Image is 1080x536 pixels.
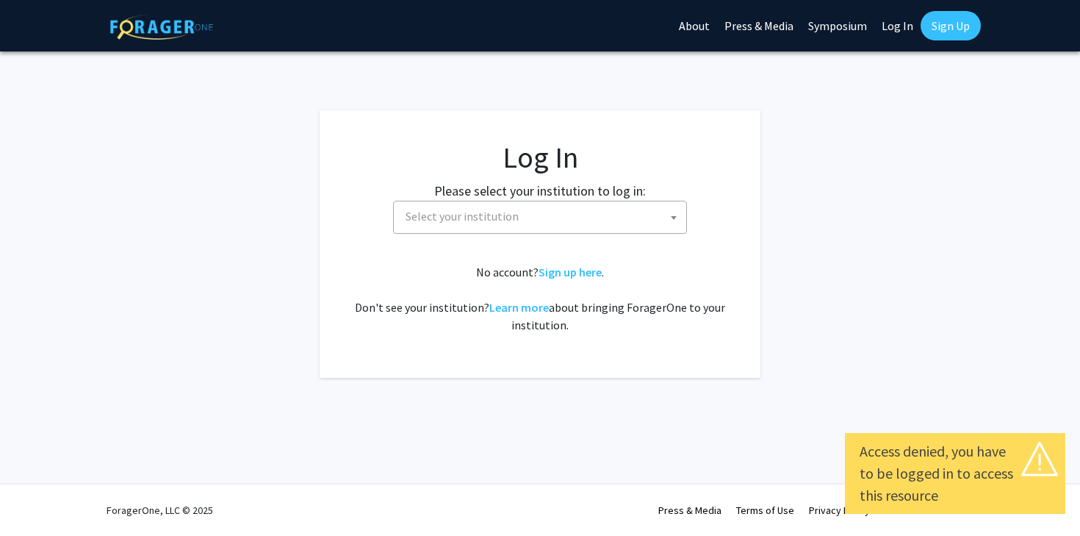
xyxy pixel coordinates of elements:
a: Terms of Use [736,504,794,517]
a: Sign up here [539,265,602,279]
span: Select your institution [393,201,687,234]
a: Privacy Policy [809,504,870,517]
a: Learn more about bringing ForagerOne to your institution [489,300,549,315]
h1: Log In [349,140,731,175]
img: ForagerOne Logo [110,14,213,40]
span: Select your institution [406,209,519,224]
div: ForagerOne, LLC © 2025 [107,485,213,536]
a: Press & Media [658,504,721,517]
div: No account? . Don't see your institution? about bringing ForagerOne to your institution. [349,263,731,334]
label: Please select your institution to log in: [434,181,646,201]
a: Sign Up [921,11,981,40]
div: Access denied, you have to be logged in to access this resource [860,440,1051,507]
span: Select your institution [400,201,686,232]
